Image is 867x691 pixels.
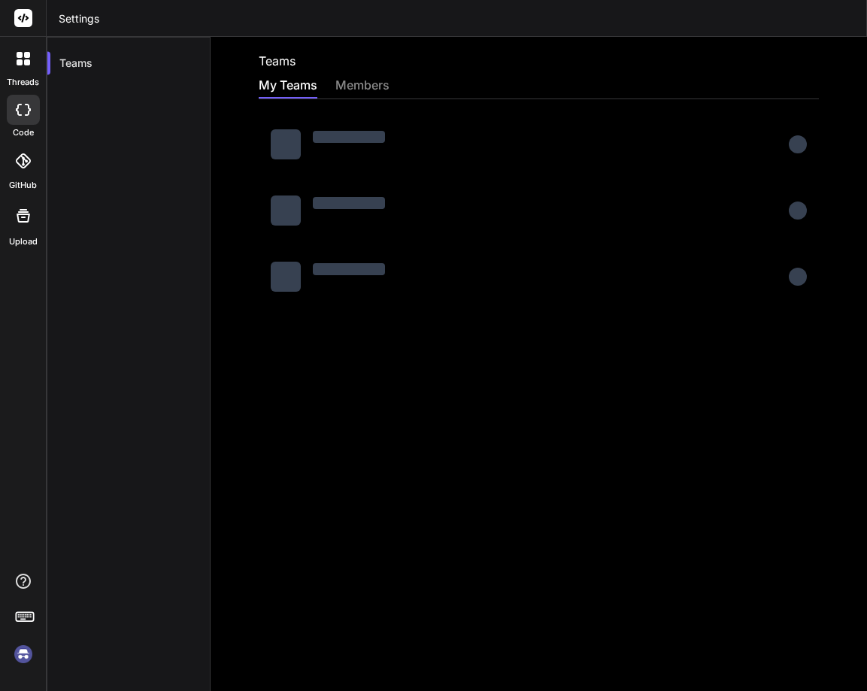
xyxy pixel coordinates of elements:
[335,76,390,97] div: members
[13,126,34,139] label: code
[9,179,37,192] label: GitHub
[47,47,210,80] div: Teams
[259,76,317,97] div: My Teams
[259,52,296,70] h2: Teams
[7,76,39,89] label: threads
[9,235,38,248] label: Upload
[11,641,36,667] img: signin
